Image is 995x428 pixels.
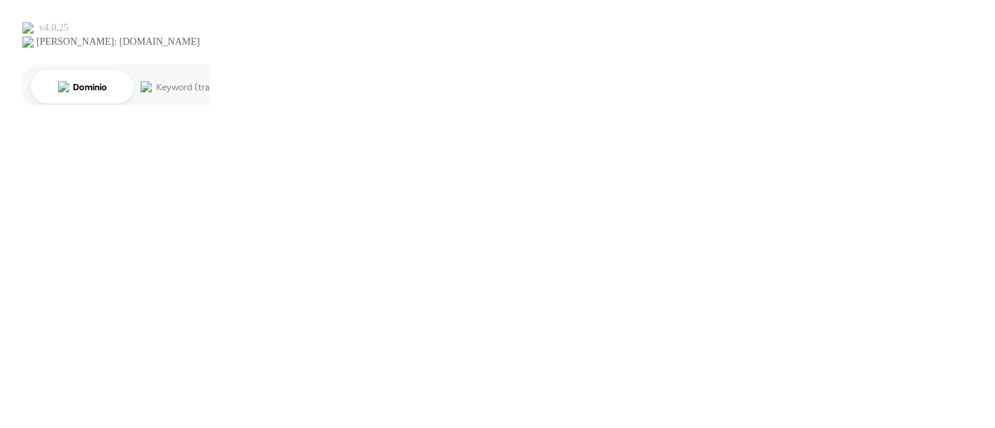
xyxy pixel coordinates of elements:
[39,22,69,34] div: v 4.0.25
[58,81,69,92] img: tab_domain_overview_orange.svg
[22,36,34,48] img: website_grey.svg
[22,22,34,34] img: logo_orange.svg
[156,83,232,92] div: Keyword (traffico)
[73,83,107,92] div: Dominio
[141,81,152,92] img: tab_keywords_by_traffic_grey.svg
[36,36,200,48] div: [PERSON_NAME]: [DOMAIN_NAME]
